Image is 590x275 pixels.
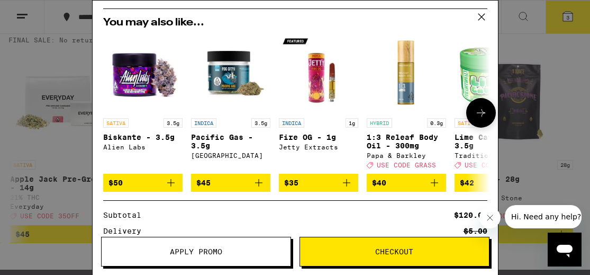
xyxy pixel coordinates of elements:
span: $50 [108,179,123,187]
div: $120.00 [454,211,487,219]
a: Open page for Pacific Gas - 3.5g from Fog City Farms [191,33,270,174]
p: 0.3g [427,118,446,128]
p: Lime Caviar - 3.5g [455,133,534,150]
div: Papa & Barkley [367,152,446,159]
p: INDICA [279,118,304,128]
span: Checkout [375,248,413,255]
div: Alien Labs [103,144,183,150]
p: INDICA [191,118,216,128]
span: $40 [372,179,386,187]
span: Apply Promo [170,248,222,255]
iframe: Close message [479,207,501,228]
a: Open page for Fire OG - 1g from Jetty Extracts [279,33,358,174]
p: 1:3 Releaf Body Oil - 300mg [367,133,446,150]
div: $5.00 [464,227,487,235]
button: Add to bag [279,174,358,192]
div: Traditional [455,152,534,159]
p: Pacific Gas - 3.5g [191,133,270,150]
p: Fire OG - 1g [279,133,358,141]
span: $45 [196,179,211,187]
img: Fog City Farms - Pacific Gas - 3.5g [191,33,270,113]
p: 1g [346,118,358,128]
img: Jetty Extracts - Fire OG - 1g [279,33,358,113]
img: Traditional - Lime Caviar - 3.5g [455,33,534,113]
button: Add to bag [367,174,446,192]
img: Papa & Barkley - 1:3 Releaf Body Oil - 300mg [367,33,446,113]
iframe: Button to launch messaging window [548,233,582,267]
button: Add to bag [191,174,270,192]
p: 3.5g [164,118,183,128]
iframe: Message from company [505,205,582,228]
a: Open page for Lime Caviar - 3.5g from Traditional [455,33,534,174]
button: Add to bag [103,174,183,192]
img: Alien Labs - Biskante - 3.5g [103,33,183,113]
p: HYBRID [367,118,392,128]
span: $42 [460,179,474,187]
h2: You may also like... [103,17,487,28]
button: Apply Promo [101,237,291,267]
p: 3.5g [251,118,270,128]
button: Checkout [299,237,489,267]
span: USE CODE GRASS [377,162,436,168]
p: Biskante - 3.5g [103,133,183,141]
a: Open page for 1:3 Releaf Body Oil - 300mg from Papa & Barkley [367,33,446,174]
span: $35 [284,179,298,187]
button: Add to bag [455,174,534,192]
div: [GEOGRAPHIC_DATA] [191,152,270,159]
a: Open page for Biskante - 3.5g from Alien Labs [103,33,183,174]
div: Subtotal [103,211,149,219]
div: Jetty Extracts [279,144,358,150]
span: USE CODE GRASS [465,162,524,168]
p: SATIVA [455,118,480,128]
div: Delivery [103,227,149,235]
